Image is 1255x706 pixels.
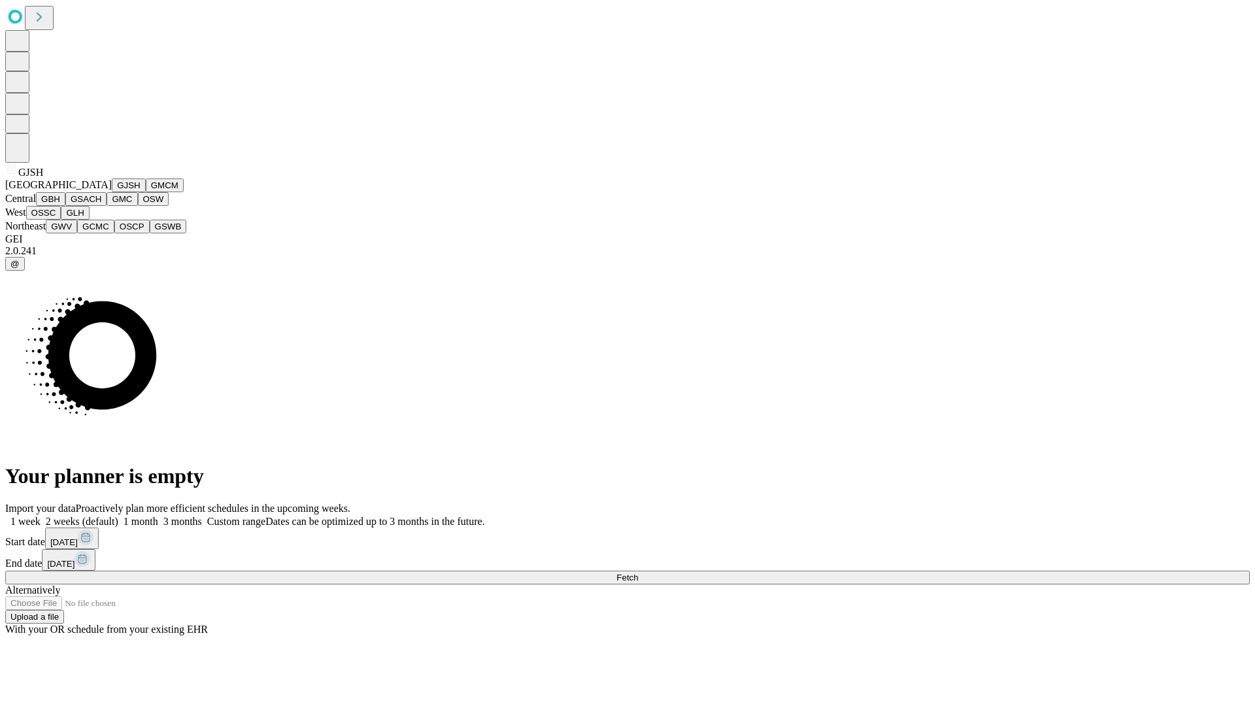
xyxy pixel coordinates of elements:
[5,528,1250,549] div: Start date
[5,464,1250,488] h1: Your planner is empty
[5,503,76,514] span: Import your data
[107,192,137,206] button: GMC
[50,537,78,547] span: [DATE]
[150,220,187,233] button: GSWB
[18,167,43,178] span: GJSH
[5,549,1250,571] div: End date
[10,259,20,269] span: @
[46,220,77,233] button: GWV
[61,206,89,220] button: GLH
[5,245,1250,257] div: 2.0.241
[5,584,60,596] span: Alternatively
[5,233,1250,245] div: GEI
[47,559,75,569] span: [DATE]
[5,571,1250,584] button: Fetch
[146,178,184,192] button: GMCM
[138,192,169,206] button: OSW
[5,257,25,271] button: @
[265,516,484,527] span: Dates can be optimized up to 3 months in the future.
[36,192,65,206] button: GBH
[163,516,202,527] span: 3 months
[5,179,112,190] span: [GEOGRAPHIC_DATA]
[5,193,36,204] span: Central
[5,220,46,231] span: Northeast
[5,624,208,635] span: With your OR schedule from your existing EHR
[26,206,61,220] button: OSSC
[114,220,150,233] button: OSCP
[65,192,107,206] button: GSACH
[76,503,350,514] span: Proactively plan more efficient schedules in the upcoming weeks.
[42,549,95,571] button: [DATE]
[5,207,26,218] span: West
[112,178,146,192] button: GJSH
[45,528,99,549] button: [DATE]
[10,516,41,527] span: 1 week
[46,516,118,527] span: 2 weeks (default)
[616,573,638,582] span: Fetch
[77,220,114,233] button: GCMC
[124,516,158,527] span: 1 month
[5,610,64,624] button: Upload a file
[207,516,265,527] span: Custom range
